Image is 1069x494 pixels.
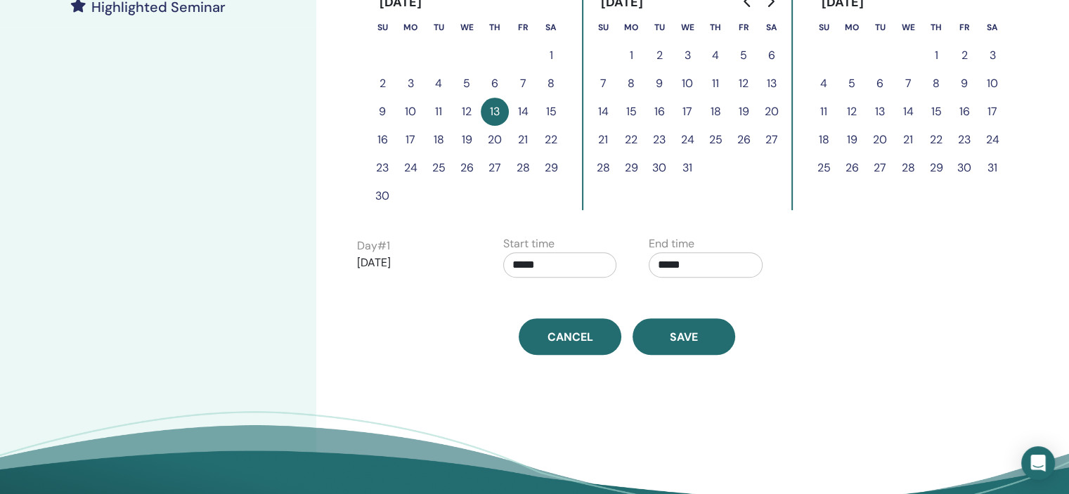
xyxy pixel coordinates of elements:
[838,98,866,126] button: 12
[481,13,509,41] th: Thursday
[425,98,453,126] button: 11
[838,126,866,154] button: 19
[519,318,621,355] a: Cancel
[633,318,735,355] button: Save
[922,41,950,70] button: 1
[950,154,978,182] button: 30
[922,126,950,154] button: 22
[368,70,396,98] button: 2
[509,98,537,126] button: 14
[894,98,922,126] button: 14
[617,98,645,126] button: 15
[810,154,838,182] button: 25
[978,98,1006,126] button: 17
[481,154,509,182] button: 27
[396,126,425,154] button: 17
[589,126,617,154] button: 21
[978,41,1006,70] button: 3
[503,235,555,252] label: Start time
[357,254,471,271] p: [DATE]
[866,154,894,182] button: 27
[396,98,425,126] button: 10
[645,70,673,98] button: 9
[894,126,922,154] button: 21
[950,126,978,154] button: 23
[617,126,645,154] button: 22
[617,70,645,98] button: 8
[670,330,698,344] span: Save
[396,70,425,98] button: 3
[701,13,730,41] th: Thursday
[730,13,758,41] th: Friday
[645,154,673,182] button: 30
[894,70,922,98] button: 7
[509,70,537,98] button: 7
[673,13,701,41] th: Wednesday
[866,13,894,41] th: Tuesday
[548,330,593,344] span: Cancel
[481,70,509,98] button: 6
[453,70,481,98] button: 5
[701,70,730,98] button: 11
[645,126,673,154] button: 23
[617,13,645,41] th: Monday
[368,13,396,41] th: Sunday
[758,70,786,98] button: 13
[922,13,950,41] th: Thursday
[950,98,978,126] button: 16
[701,126,730,154] button: 25
[758,41,786,70] button: 6
[368,182,396,210] button: 30
[730,98,758,126] button: 19
[810,126,838,154] button: 18
[617,41,645,70] button: 1
[922,98,950,126] button: 15
[649,235,694,252] label: End time
[396,13,425,41] th: Monday
[509,154,537,182] button: 28
[866,70,894,98] button: 6
[396,154,425,182] button: 24
[866,98,894,126] button: 13
[673,126,701,154] button: 24
[537,41,565,70] button: 1
[758,13,786,41] th: Saturday
[589,154,617,182] button: 28
[481,126,509,154] button: 20
[978,70,1006,98] button: 10
[509,126,537,154] button: 21
[453,154,481,182] button: 26
[730,126,758,154] button: 26
[425,154,453,182] button: 25
[894,13,922,41] th: Wednesday
[357,238,390,254] label: Day # 1
[950,70,978,98] button: 9
[425,70,453,98] button: 4
[673,154,701,182] button: 31
[978,13,1006,41] th: Saturday
[894,154,922,182] button: 28
[368,154,396,182] button: 23
[537,126,565,154] button: 22
[425,126,453,154] button: 18
[645,98,673,126] button: 16
[589,13,617,41] th: Sunday
[701,41,730,70] button: 4
[537,13,565,41] th: Saturday
[922,154,950,182] button: 29
[368,126,396,154] button: 16
[838,154,866,182] button: 26
[838,13,866,41] th: Monday
[617,154,645,182] button: 29
[950,41,978,70] button: 2
[838,70,866,98] button: 5
[701,98,730,126] button: 18
[368,98,396,126] button: 9
[673,41,701,70] button: 3
[537,154,565,182] button: 29
[730,41,758,70] button: 5
[810,98,838,126] button: 11
[453,126,481,154] button: 19
[481,98,509,126] button: 13
[810,13,838,41] th: Sunday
